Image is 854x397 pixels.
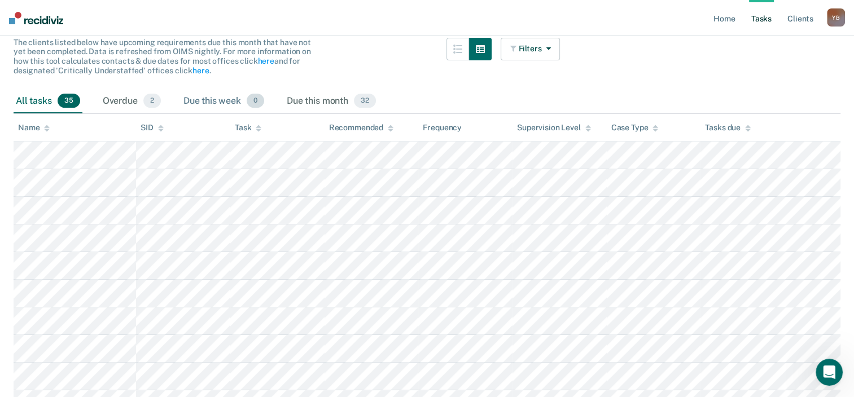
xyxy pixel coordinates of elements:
[181,89,266,114] div: Due this week0
[150,321,189,329] span: Messages
[23,99,203,118] p: How can we help?
[517,123,591,133] div: Supervision Level
[354,94,376,108] span: 32
[14,38,311,75] span: The clients listed below have upcoming requirements due this month that have not yet been complet...
[194,18,214,38] div: Close
[132,18,155,41] img: Profile image for Kim
[501,38,560,60] button: Filters
[284,89,378,114] div: Due this month32
[43,321,69,329] span: Home
[18,123,50,133] div: Name
[9,12,63,24] img: Recidiviz
[423,123,462,133] div: Frequency
[11,133,214,164] div: Send us a message
[58,94,80,108] span: 35
[23,142,189,154] div: Send us a message
[705,123,751,133] div: Tasks due
[111,18,133,41] img: Profile image for Rajan
[329,123,393,133] div: Recommended
[816,359,843,386] iframe: Intercom live chat
[192,66,209,75] a: here
[257,56,274,65] a: here
[100,89,163,114] div: Overdue2
[23,80,203,99] p: Hi [PERSON_NAME]
[611,123,659,133] div: Case Type
[23,21,85,39] img: logo
[113,293,226,338] button: Messages
[143,94,161,108] span: 2
[827,8,845,27] div: Y B
[247,94,264,108] span: 0
[154,18,176,41] div: Profile image for Krysty
[141,123,164,133] div: SID
[235,123,261,133] div: Task
[14,89,82,114] div: All tasks35
[827,8,845,27] button: YB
